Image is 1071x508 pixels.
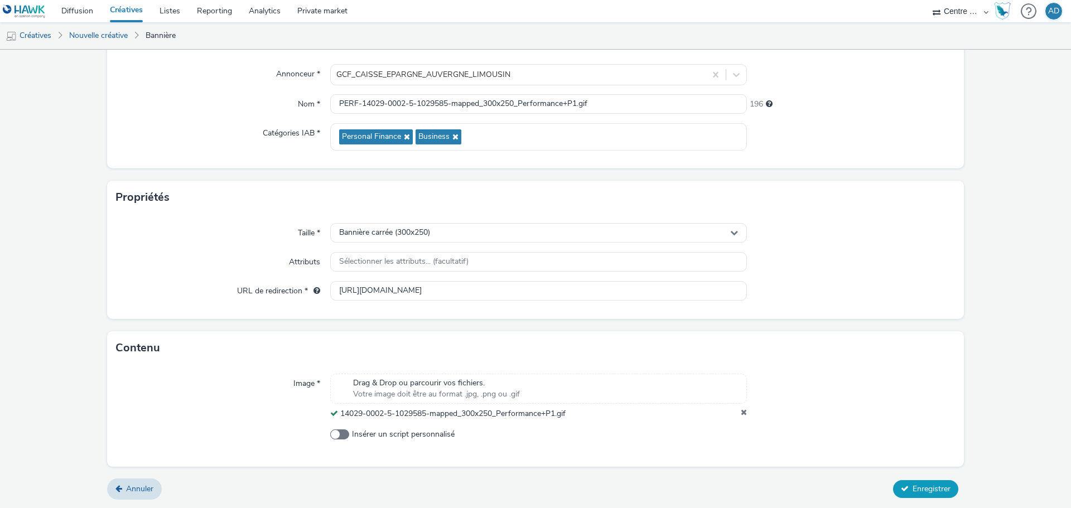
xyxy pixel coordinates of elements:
[750,99,763,110] span: 196
[258,123,325,139] label: Catégories IAB *
[115,340,160,356] h3: Contenu
[140,22,181,49] a: Bannière
[126,483,153,494] span: Annuler
[1048,3,1059,20] div: AD
[766,99,773,110] div: 255 caractères maximum
[994,2,1011,20] img: Hawk Academy
[893,480,958,498] button: Enregistrer
[352,429,455,440] span: Insérer un script personnalisé
[107,478,162,500] a: Annuler
[913,483,951,494] span: Enregistrer
[293,223,325,239] label: Taille *
[330,281,747,301] input: url...
[6,31,17,42] img: mobile
[289,374,325,389] label: Image *
[308,286,320,297] div: L'URL de redirection sera utilisée comme URL de validation avec certains SSP et ce sera l'URL de ...
[418,132,450,142] span: Business
[340,408,566,419] span: 14029-0002-5-1029585-mapped_300x250_Performance+P1.gif
[3,4,46,18] img: undefined Logo
[115,189,170,206] h3: Propriétés
[64,22,133,49] a: Nouvelle créative
[339,257,469,267] span: Sélectionner les attributs... (facultatif)
[994,2,1015,20] a: Hawk Academy
[339,228,430,238] span: Bannière carrée (300x250)
[353,378,520,389] span: Drag & Drop ou parcourir vos fichiers.
[233,281,325,297] label: URL de redirection *
[353,389,520,400] span: Votre image doit être au format .jpg, .png ou .gif
[284,252,325,268] label: Attributs
[342,132,401,142] span: Personal Finance
[272,64,325,80] label: Annonceur *
[330,94,747,114] input: Nom
[293,94,325,110] label: Nom *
